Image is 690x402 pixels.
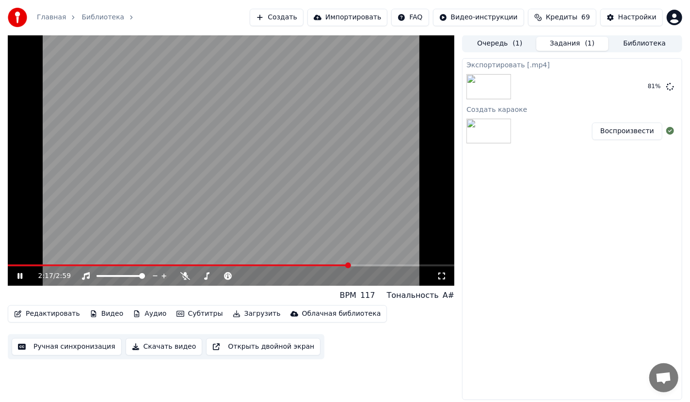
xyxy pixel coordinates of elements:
[86,307,128,321] button: Видео
[360,290,375,301] div: 117
[618,13,657,22] div: Настройки
[12,338,122,356] button: Ручная синхронизация
[81,13,124,22] a: Библиотека
[37,13,66,22] a: Главная
[307,9,388,26] button: Импортировать
[513,39,523,48] span: ( 1 )
[38,271,62,281] div: /
[38,271,53,281] span: 2:17
[173,307,227,321] button: Субтитры
[581,13,590,22] span: 69
[10,307,84,321] button: Редактировать
[129,307,170,321] button: Аудио
[37,13,140,22] nav: breadcrumb
[600,9,663,26] button: Настройки
[536,37,609,51] button: Задания
[463,59,682,70] div: Экспортировать [.mp4]
[592,123,662,140] button: Воспроизвести
[649,363,678,392] a: Открытый чат
[546,13,578,22] span: Кредиты
[387,290,439,301] div: Тональность
[126,338,203,356] button: Скачать видео
[648,83,662,91] div: 81 %
[433,9,524,26] button: Видео-инструкции
[609,37,681,51] button: Библиотека
[206,338,321,356] button: Открыть двойной экран
[302,309,381,319] div: Облачная библиотека
[528,9,596,26] button: Кредиты69
[340,290,356,301] div: BPM
[8,8,27,27] img: youka
[56,271,71,281] span: 2:59
[464,37,536,51] button: Очередь
[585,39,594,48] span: ( 1 )
[250,9,303,26] button: Создать
[391,9,429,26] button: FAQ
[229,307,285,321] button: Загрузить
[443,290,454,301] div: A#
[463,103,682,115] div: Создать караоке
